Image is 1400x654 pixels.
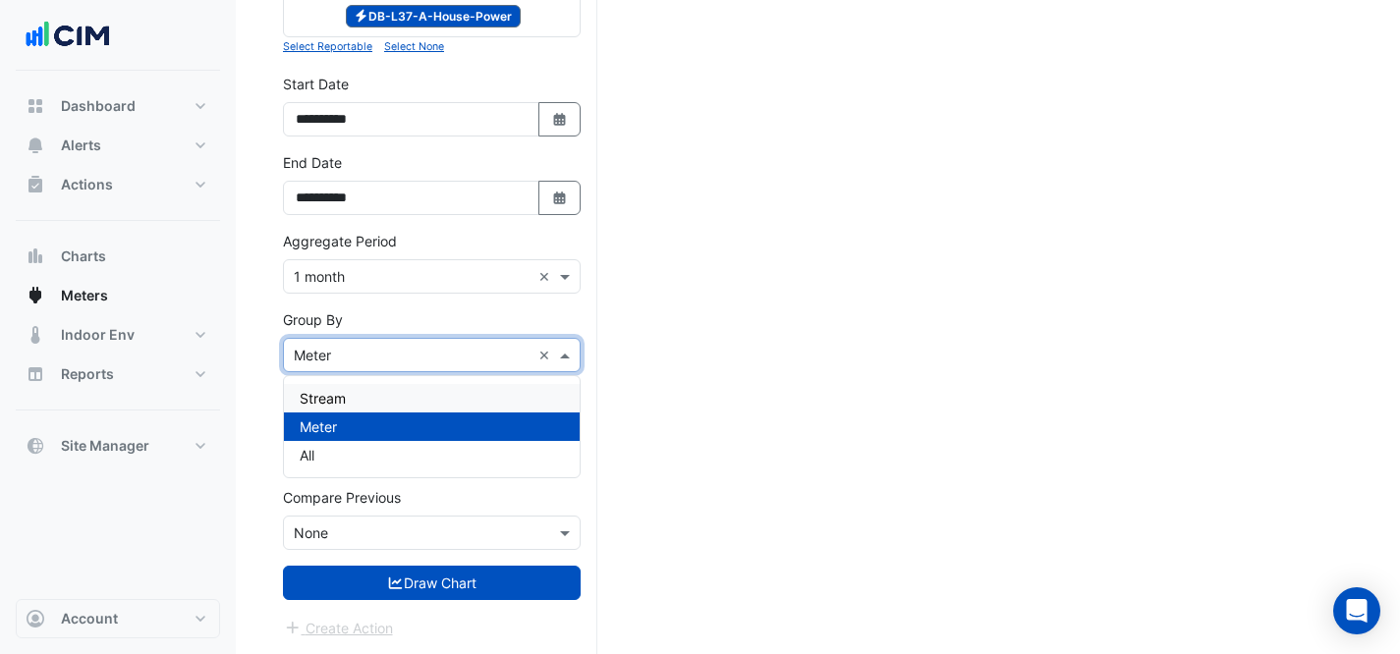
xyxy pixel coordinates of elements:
[61,325,135,345] span: Indoor Env
[26,136,45,155] app-icon: Alerts
[283,40,372,53] small: Select Reportable
[16,354,220,394] button: Reports
[61,96,136,116] span: Dashboard
[61,364,114,384] span: Reports
[551,190,569,206] fa-icon: Select Date
[26,364,45,384] app-icon: Reports
[24,16,112,55] img: Company Logo
[26,175,45,194] app-icon: Actions
[300,390,346,407] span: Stream
[538,345,555,365] span: Clear
[1333,587,1380,634] div: Open Intercom Messenger
[16,165,220,204] button: Actions
[538,266,555,287] span: Clear
[346,5,522,28] span: DB-L37-A-House-Power
[384,37,444,55] button: Select None
[26,325,45,345] app-icon: Indoor Env
[283,487,401,508] label: Compare Previous
[354,9,368,24] fa-icon: Electricity
[61,436,149,456] span: Site Manager
[551,111,569,128] fa-icon: Select Date
[26,96,45,116] app-icon: Dashboard
[26,246,45,266] app-icon: Charts
[16,315,220,354] button: Indoor Env
[61,175,113,194] span: Actions
[16,86,220,126] button: Dashboard
[283,152,342,173] label: End Date
[283,37,372,55] button: Select Reportable
[16,276,220,315] button: Meters
[300,447,314,463] span: All
[26,286,45,305] app-icon: Meters
[61,246,106,266] span: Charts
[283,618,394,634] app-escalated-ticket-create-button: Please draw the charts first
[61,609,118,628] span: Account
[61,286,108,305] span: Meters
[61,136,101,155] span: Alerts
[284,376,580,477] div: Options List
[283,231,397,251] label: Aggregate Period
[16,237,220,276] button: Charts
[283,566,581,600] button: Draw Chart
[384,40,444,53] small: Select None
[300,418,337,435] span: Meter
[16,126,220,165] button: Alerts
[26,436,45,456] app-icon: Site Manager
[16,599,220,638] button: Account
[283,74,349,94] label: Start Date
[283,309,343,330] label: Group By
[16,426,220,465] button: Site Manager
